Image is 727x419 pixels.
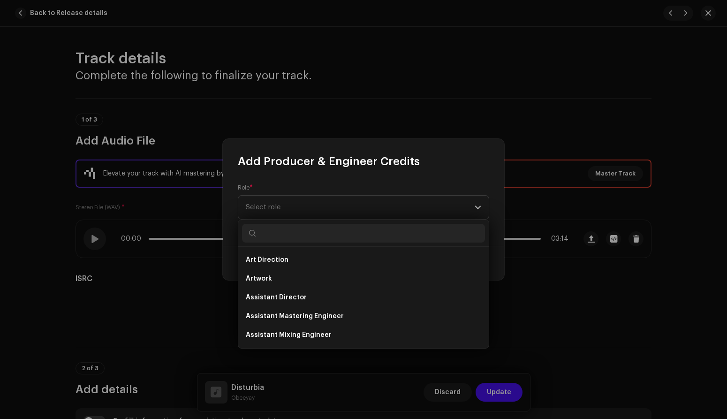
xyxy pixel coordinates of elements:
[242,269,485,288] li: Artwork
[242,344,485,363] li: Assistant Producer
[246,274,272,283] span: Artwork
[238,154,420,169] span: Add Producer & Engineer Credits
[242,307,485,326] li: Assistant Mastering Engineer
[238,184,253,191] label: Role
[242,288,485,307] li: Assistant Director
[246,293,307,302] span: Assistant Director
[475,196,481,219] div: dropdown trigger
[242,326,485,344] li: Assistant Mixing Engineer
[242,251,485,269] li: Art Direction
[246,196,475,219] span: Select role
[246,255,288,265] span: Art Direction
[246,312,344,321] span: Assistant Mastering Engineer
[246,330,332,340] span: Assistant Mixing Engineer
